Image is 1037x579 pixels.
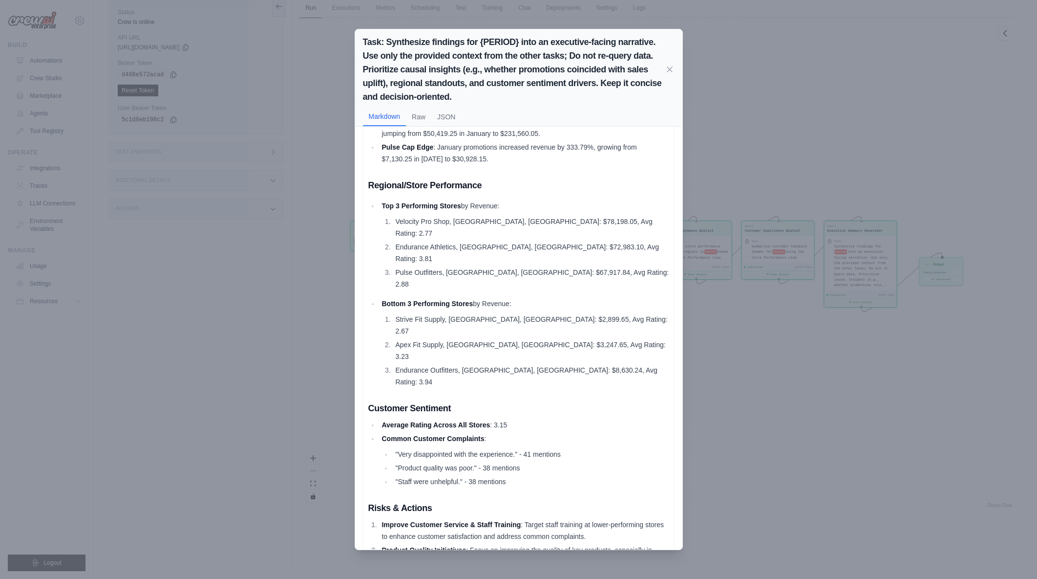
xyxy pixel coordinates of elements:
h2: Task: Synthesize findings for {PERIOD} into an executive-facing narrative. Use only the provided ... [363,35,665,104]
button: Markdown [363,108,406,126]
button: Raw [406,108,431,126]
li: Strive Fit Supply, [GEOGRAPHIC_DATA], [GEOGRAPHIC_DATA]: $2,899.65, Avg Rating: 2.67 [392,313,669,337]
li: "Very disappointed with the experience." - 41 mentions [392,448,669,460]
li: Apex Fit Supply, [GEOGRAPHIC_DATA], [GEOGRAPHIC_DATA]: $3,247.65, Avg Rating: 3.23 [392,339,669,362]
p: by Revenue: [381,200,669,212]
li: : 3.15 [379,419,669,431]
strong: Average Rating Across All Stores [381,421,490,429]
li: : [379,433,669,488]
li: Endurance Athletics, [GEOGRAPHIC_DATA], [GEOGRAPHIC_DATA]: $72,983.10, Avg Rating: 3.81 [392,241,669,265]
li: "Staff were unhelpful." - 38 mentions [392,476,669,488]
p: by Revenue: [381,298,669,310]
strong: Pulse Cap Edge [381,143,433,151]
li: Pulse Outfitters, [GEOGRAPHIC_DATA], [GEOGRAPHIC_DATA]: $67,917.84, Avg Rating: 2.88 [392,267,669,290]
li: Velocity Pro Shop, [GEOGRAPHIC_DATA], [GEOGRAPHIC_DATA]: $78,198.05, Avg Rating: 2.77 [392,216,669,239]
li: : Experienced a 359.32% revenue uplift due to February promotions, jumping from $50,419.25 in Jan... [379,116,669,139]
h3: Regional/Store Performance [368,178,669,192]
li: "Product quality was poor." - 38 mentions [392,462,669,474]
li: : January promotions increased revenue by 333.79%, growing from $7,130.25 in [DATE] to $30,928.15. [379,141,669,165]
li: Endurance Outfitters, [GEOGRAPHIC_DATA], [GEOGRAPHIC_DATA]: $8,630.24, Avg Rating: 3.94 [392,364,669,388]
strong: Common Customer Complaints [381,435,484,443]
button: JSON [431,108,461,126]
h3: Customer Sentiment [368,401,669,415]
h3: Risks & Actions [368,501,669,515]
strong: Bottom 3 Performing Stores [381,300,473,308]
strong: Top 3 Performing Stores [381,202,461,210]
